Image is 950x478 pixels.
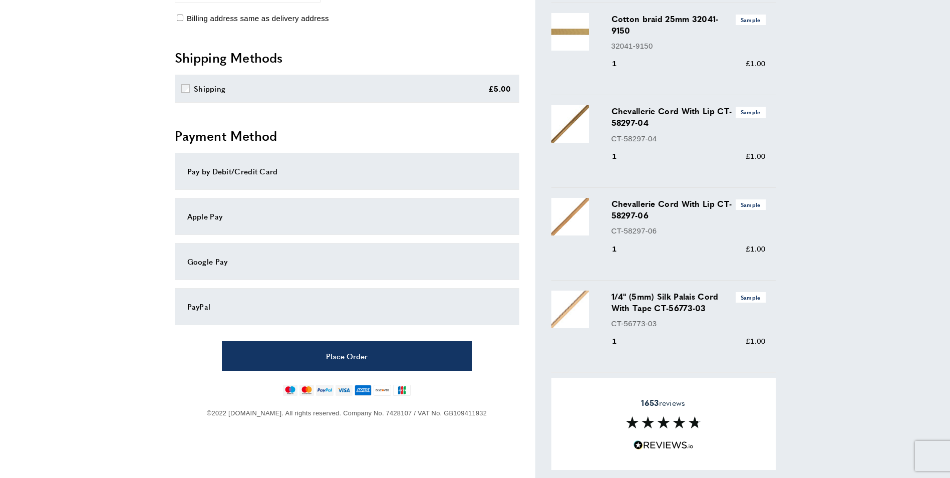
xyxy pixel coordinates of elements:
span: reviews [641,398,685,408]
div: PayPal [187,301,507,313]
span: £1.00 [746,337,765,345]
h3: Chevallerie Cord With Lip CT-58297-06 [611,198,766,221]
span: £1.00 [746,245,765,253]
div: Google Pay [187,256,507,268]
img: maestro [283,385,297,396]
strong: 1653 [641,397,659,408]
h3: Chevallerie Cord With Lip CT-58297-04 [611,105,766,128]
div: 1 [611,58,631,70]
span: £1.00 [746,59,765,68]
img: paypal [316,385,334,396]
img: Chevallerie Cord With Lip CT-58297-04 [551,105,589,143]
img: Chevallerie Cord With Lip CT-58297-06 [551,198,589,235]
h2: Shipping Methods [175,49,519,67]
span: ©2022 [DOMAIN_NAME]. All rights reserved. Company No. 7428107 / VAT No. GB109411932 [207,409,487,417]
img: jcb [393,385,411,396]
div: Shipping [194,83,225,95]
p: 32041-9150 [611,40,766,52]
button: Place Order [222,341,472,371]
div: Pay by Debit/Credit Card [187,165,507,177]
div: £5.00 [488,83,511,95]
img: discover [374,385,391,396]
img: mastercard [299,385,314,396]
span: Sample [736,292,766,303]
h3: 1/4" (5mm) Silk Palais Cord With Tape CT-56773-03 [611,291,766,314]
span: Billing address same as delivery address [187,14,329,23]
p: CT-58297-04 [611,133,766,145]
span: Sample [736,107,766,117]
img: Reviews section [626,416,701,428]
img: Cotton braid 25mm 32041-9150 [551,13,589,51]
div: 1 [611,243,631,255]
div: 1 [611,335,631,347]
img: american-express [355,385,372,396]
h3: Cotton braid 25mm 32041-9150 [611,13,766,36]
img: 1/4" (5mm) Silk Palais Cord With Tape CT-56773-03 [551,291,589,328]
span: £1.00 [746,152,765,160]
p: CT-56773-03 [611,318,766,330]
h2: Payment Method [175,127,519,145]
img: visa [336,385,352,396]
p: CT-58297-06 [611,225,766,237]
div: 1 [611,150,631,162]
img: Reviews.io 5 stars [634,440,694,450]
span: Sample [736,199,766,210]
span: Sample [736,15,766,25]
div: Apple Pay [187,210,507,222]
input: Billing address same as delivery address [177,15,183,21]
